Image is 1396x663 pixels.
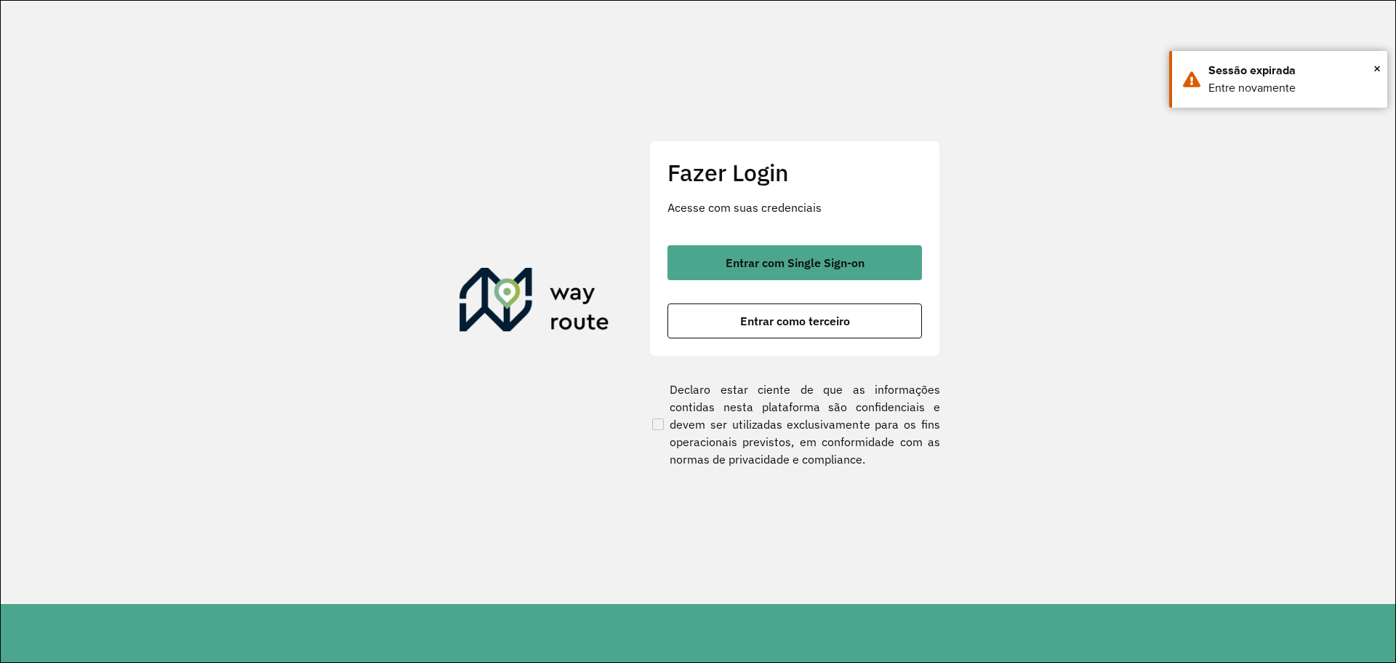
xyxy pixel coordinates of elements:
h2: Fazer Login [667,159,922,186]
div: Sessão expirada [1208,62,1376,79]
button: Close [1373,57,1381,79]
button: button [667,303,922,338]
button: button [667,245,922,280]
span: Entrar como terceiro [740,315,850,327]
div: Entre novamente [1208,79,1376,97]
p: Acesse com suas credenciais [667,199,922,216]
label: Declaro estar ciente de que as informações contidas nesta plataforma são confidenciais e devem se... [649,381,940,468]
span: × [1373,57,1381,79]
span: Entrar com Single Sign-on [726,257,865,269]
img: Roteirizador AmbevTech [460,268,609,338]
